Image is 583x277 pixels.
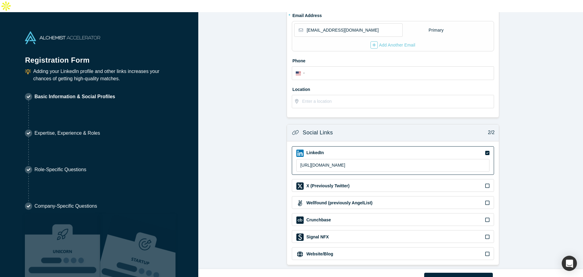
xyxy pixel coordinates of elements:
p: Basic Information & Social Profiles [34,93,115,100]
h3: Social Links [303,129,333,137]
label: Wellfound (previously AngelList) [306,200,373,206]
div: Wellfound (previously AngelList) iconWellfound (previously AngelList) [292,196,494,209]
h1: Registration Form [25,48,173,66]
div: Crunchbase iconCrunchbase [292,213,494,226]
p: Adding your LinkedIn profile and other links increases your chances of getting high-quality matches. [33,68,173,82]
div: Add Another Email [370,41,415,49]
div: Website/Blog iconWebsite/Blog [292,247,494,260]
label: Email Address [292,10,322,19]
p: Expertise, Experience & Roles [34,130,100,137]
img: Alchemist Accelerator Logo [25,31,100,44]
img: Crunchbase icon [296,216,304,224]
label: Crunchbase [306,217,331,223]
label: Signal NFX [306,234,329,240]
input: Enter a location [302,95,493,108]
label: Location [292,84,494,93]
img: Website/Blog icon [296,251,304,258]
img: X (Previously Twitter) icon [296,182,304,190]
div: LinkedIn iconLinkedIn [292,146,494,175]
div: Primary [428,25,444,36]
button: Add Another Email [370,41,416,49]
label: Website/Blog [306,251,333,257]
img: Wellfound (previously AngelList) icon [296,199,304,207]
label: LinkedIn [306,150,324,156]
img: Signal NFX icon [296,234,304,241]
label: X (Previously Twitter) [306,183,349,189]
p: Role-Specific Questions [34,166,86,173]
div: X (Previously Twitter) iconX (Previously Twitter) [292,179,494,192]
img: LinkedIn icon [296,150,304,157]
p: 2/2 [485,129,495,136]
div: Signal NFX iconSignal NFX [292,230,494,243]
p: Company-Specific Questions [34,203,97,210]
label: Phone [292,56,494,64]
